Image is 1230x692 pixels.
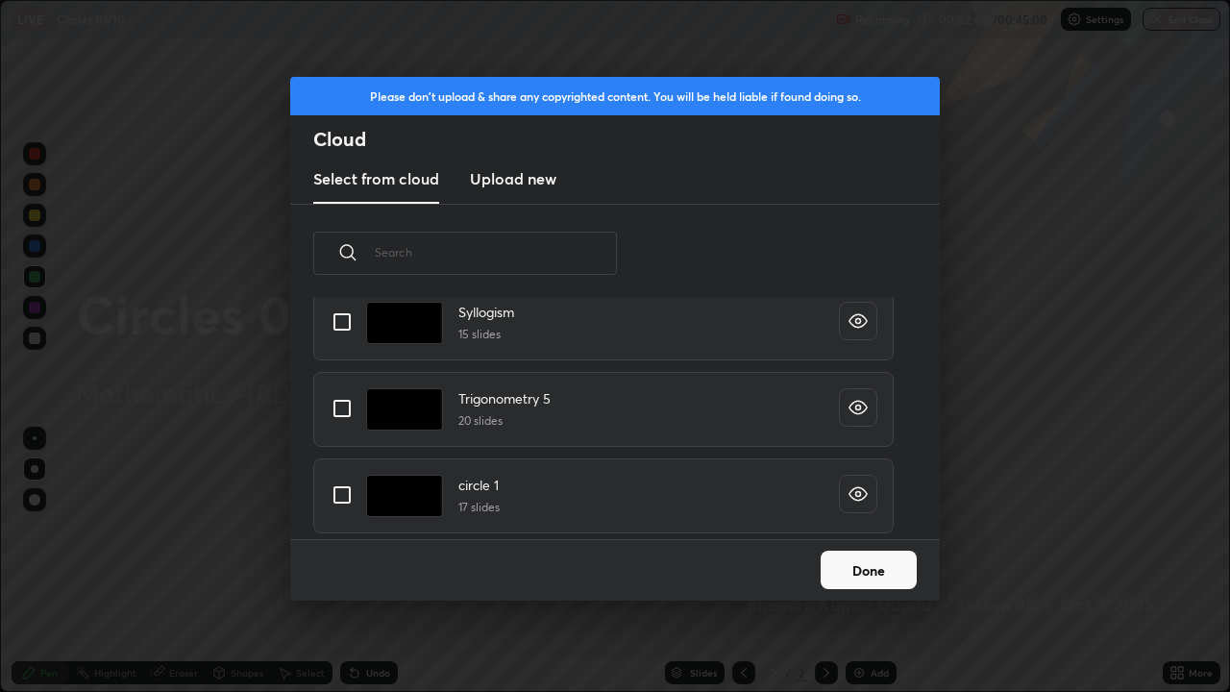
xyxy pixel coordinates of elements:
[366,388,443,431] img: 1759487480U21VRK.pdf
[458,302,514,322] h4: Syllogism
[458,475,500,495] h4: circle 1
[458,499,500,516] h5: 17 slides
[458,326,514,343] h5: 15 slides
[366,475,443,517] img: 1759487480SP796U.pdf
[821,551,917,589] button: Done
[290,77,940,115] div: Please don't upload & share any copyrighted content. You will be held liable if found doing so.
[458,412,551,430] h5: 20 slides
[313,127,940,152] h2: Cloud
[290,297,917,539] div: grid
[470,167,556,190] h3: Upload new
[313,167,439,190] h3: Select from cloud
[458,388,551,408] h4: Trigonometry 5
[375,211,617,293] input: Search
[366,302,443,344] img: 1757674917ZHZD7V.pdf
